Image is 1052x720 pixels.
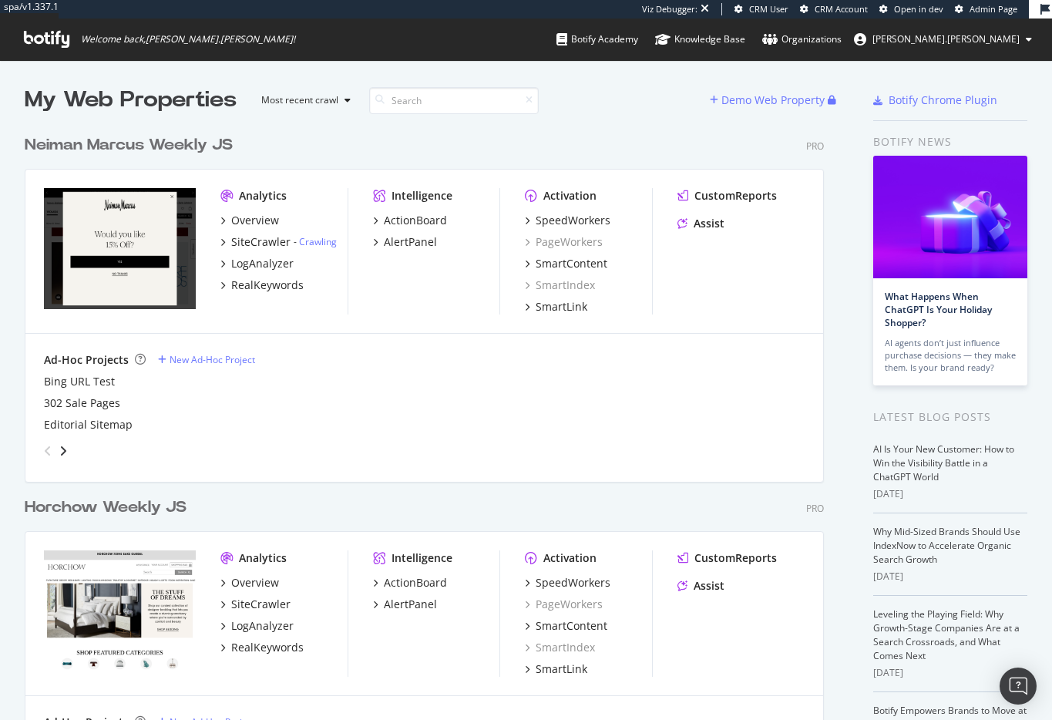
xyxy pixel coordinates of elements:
div: Organizations [762,32,842,47]
div: Assist [694,216,724,231]
a: AlertPanel [373,234,437,250]
div: New Ad-Hoc Project [170,353,255,366]
a: Why Mid-Sized Brands Should Use IndexNow to Accelerate Organic Search Growth [873,525,1020,566]
img: horchow.com [44,550,196,672]
div: RealKeywords [231,640,304,655]
span: Open in dev [894,3,943,15]
a: SiteCrawler- Crawling [220,234,337,250]
div: Analytics [239,550,287,566]
a: PageWorkers [525,597,603,612]
div: Analytics [239,188,287,204]
input: Search [369,87,539,114]
div: Open Intercom Messenger [1000,668,1037,705]
a: Overview [220,213,279,228]
a: CRM User [734,3,788,15]
div: Assist [694,578,724,594]
span: Admin Page [970,3,1017,15]
div: Botify Chrome Plugin [889,93,997,108]
div: SiteCrawler [231,234,291,250]
div: AlertPanel [384,234,437,250]
a: PageWorkers [525,234,603,250]
div: Demo Web Property [721,93,825,108]
div: Intelligence [392,188,452,204]
a: Open in dev [879,3,943,15]
a: CustomReports [677,188,777,204]
a: SmartContent [525,256,607,271]
a: New Ad-Hoc Project [158,353,255,366]
div: SiteCrawler [231,597,291,612]
a: Admin Page [955,3,1017,15]
div: Latest Blog Posts [873,409,1027,426]
div: LogAnalyzer [231,618,294,634]
div: [DATE] [873,570,1027,584]
div: SmartLink [536,661,587,677]
img: What Happens When ChatGPT Is Your Holiday Shopper? [873,156,1027,278]
a: SmartIndex [525,640,595,655]
a: SpeedWorkers [525,575,610,590]
a: AI Is Your New Customer: How to Win the Visibility Battle in a ChatGPT World [873,442,1014,483]
a: Assist [677,578,724,594]
a: SpeedWorkers [525,213,610,228]
a: 302 Sale Pages [44,395,120,411]
div: Knowledge Base [655,32,745,47]
div: CustomReports [694,188,777,204]
div: angle-right [58,443,69,459]
div: Viz Debugger: [642,3,697,15]
a: SiteCrawler [220,597,291,612]
div: CustomReports [694,550,777,566]
div: angle-left [38,439,58,463]
a: Assist [677,216,724,231]
div: Pro [806,502,824,515]
div: Botify Academy [556,32,638,47]
button: [PERSON_NAME].[PERSON_NAME] [842,27,1044,52]
div: AlertPanel [384,597,437,612]
a: Demo Web Property [710,93,828,106]
div: SmartLink [536,299,587,315]
span: joe.mcdonald [872,32,1020,45]
a: SmartLink [525,661,587,677]
div: SpeedWorkers [536,575,610,590]
div: SpeedWorkers [536,213,610,228]
div: Overview [231,213,279,228]
a: SmartContent [525,618,607,634]
a: Botify Chrome Plugin [873,93,997,108]
a: LogAnalyzer [220,618,294,634]
a: Bing URL Test [44,374,115,389]
a: What Happens When ChatGPT Is Your Holiday Shopper? [885,290,992,329]
a: Editorial Sitemap [44,417,133,432]
div: My Web Properties [25,85,237,116]
img: neimanmarcus.com [44,188,196,310]
div: Ad-Hoc Projects [44,352,129,368]
div: Most recent crawl [261,96,338,105]
div: Activation [543,550,597,566]
div: LogAnalyzer [231,256,294,271]
div: AI agents don’t just influence purchase decisions — they make them. Is your brand ready? [885,337,1016,374]
a: RealKeywords [220,640,304,655]
div: Horchow Weekly JS [25,496,187,519]
a: Knowledge Base [655,19,745,60]
div: [DATE] [873,487,1027,501]
div: ActionBoard [384,575,447,590]
a: Botify Academy [556,19,638,60]
a: Horchow Weekly JS [25,496,193,519]
div: SmartContent [536,256,607,271]
a: SmartIndex [525,278,595,293]
div: - [294,235,337,248]
span: Welcome back, [PERSON_NAME].[PERSON_NAME] ! [81,33,295,45]
div: Neiman Marcus Weekly JS [25,134,233,156]
a: CustomReports [677,550,777,566]
div: [DATE] [873,666,1027,680]
span: CRM User [749,3,788,15]
button: Most recent crawl [249,88,357,113]
div: Overview [231,575,279,590]
a: Leveling the Playing Field: Why Growth-Stage Companies Are at a Search Crossroads, and What Comes... [873,607,1020,662]
a: AlertPanel [373,597,437,612]
div: RealKeywords [231,278,304,293]
div: Botify news [873,133,1027,150]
